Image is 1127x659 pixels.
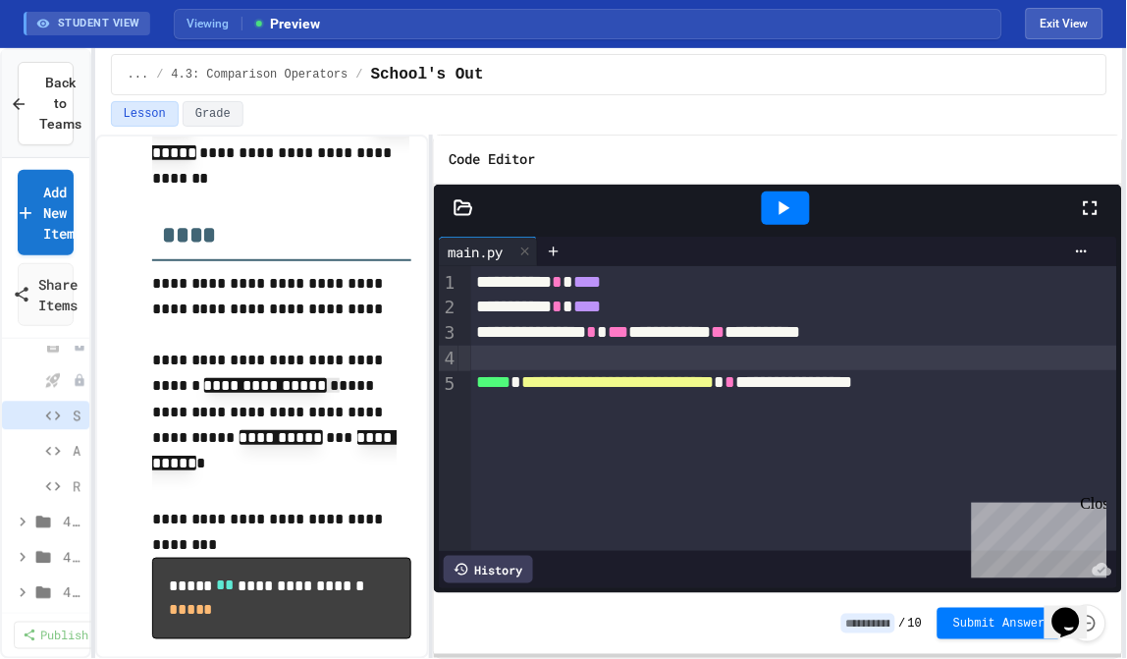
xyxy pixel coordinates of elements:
div: History [444,556,533,583]
span: 4.5: For Loops [63,547,81,568]
div: 4 [439,346,458,370]
button: Submit Answer [938,608,1061,639]
a: Add New Item [18,170,74,255]
button: Exit student view [1026,8,1103,39]
div: main.py [439,237,538,266]
div: 1 [439,270,458,296]
button: Lesson [111,101,179,127]
span: 4.6: Specific Ranges [63,582,81,603]
a: Publish [14,622,97,649]
span: Rolling the Dice [73,476,81,497]
h6: Code Editor [450,147,536,172]
div: Chat with us now!Close [8,8,135,125]
iframe: chat widget [1045,580,1107,639]
span: STUDENT VIEW [58,16,140,32]
span: Viewing [187,15,242,32]
span: 4.4: If Statements [63,512,81,532]
div: 2 [439,295,458,320]
span: / [156,67,163,82]
div: 3 [439,320,458,346]
span: Submit Answer [953,616,1046,632]
span: ... [128,67,149,82]
div: Unpublished [73,374,86,388]
span: All Star [73,441,81,462]
span: 4.3: Comparison Operators [171,67,348,82]
div: main.py [439,242,513,262]
span: 10 [908,616,922,632]
a: Share Items [18,263,74,326]
span: School's Out [371,63,484,86]
span: / [356,67,363,82]
span: Back to Teams [39,73,81,135]
span: / [899,616,906,632]
iframe: chat widget [964,495,1107,578]
div: 5 [439,371,458,397]
span: Preview [252,14,320,34]
button: Back to Teams [18,62,74,145]
span: School's Out [73,406,81,426]
button: Grade [183,101,243,127]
